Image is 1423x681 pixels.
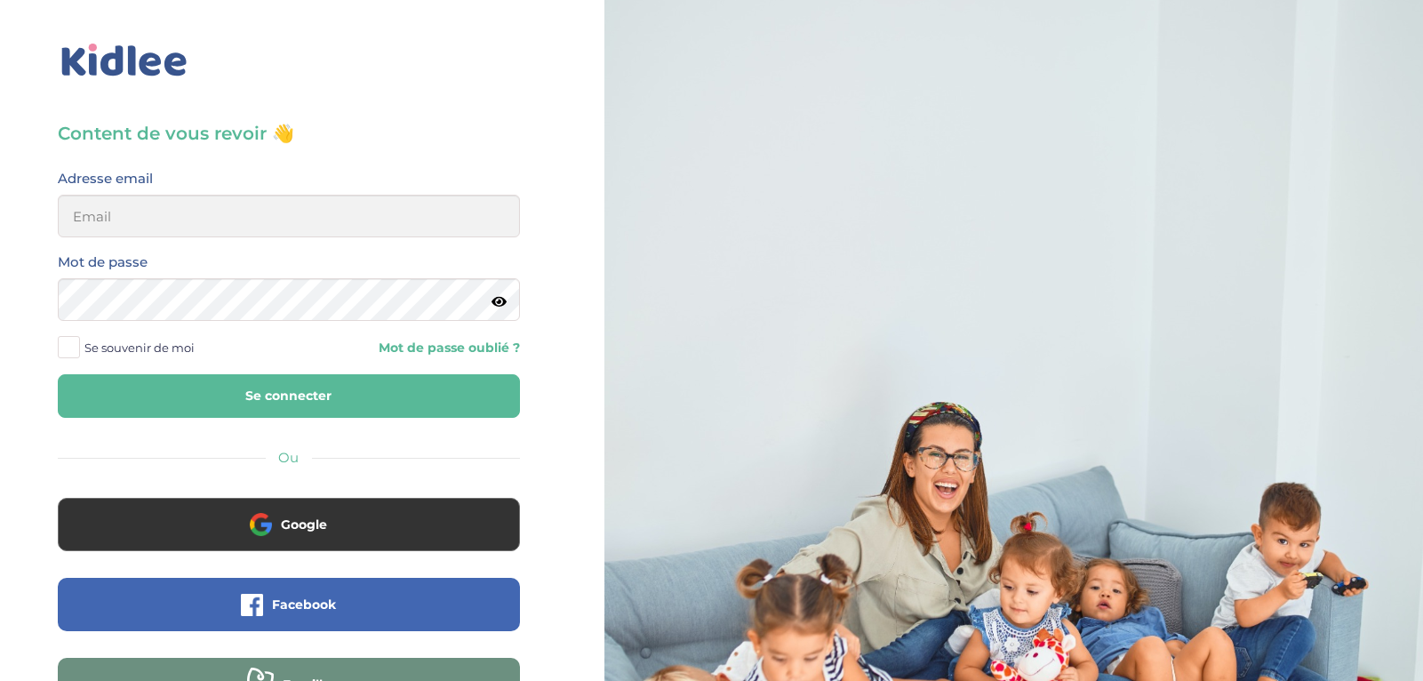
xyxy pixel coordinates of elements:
[241,594,263,616] img: facebook.png
[250,513,272,535] img: google.png
[272,596,336,613] span: Facebook
[302,340,520,357] a: Mot de passe oublié ?
[58,608,520,625] a: Facebook
[58,195,520,237] input: Email
[278,449,299,466] span: Ou
[58,578,520,631] button: Facebook
[58,121,520,146] h3: Content de vous revoir 👋
[58,40,191,81] img: logo_kidlee_bleu
[58,528,520,545] a: Google
[58,374,520,418] button: Se connecter
[58,498,520,551] button: Google
[58,251,148,274] label: Mot de passe
[281,516,327,533] span: Google
[58,167,153,190] label: Adresse email
[84,336,195,359] span: Se souvenir de moi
